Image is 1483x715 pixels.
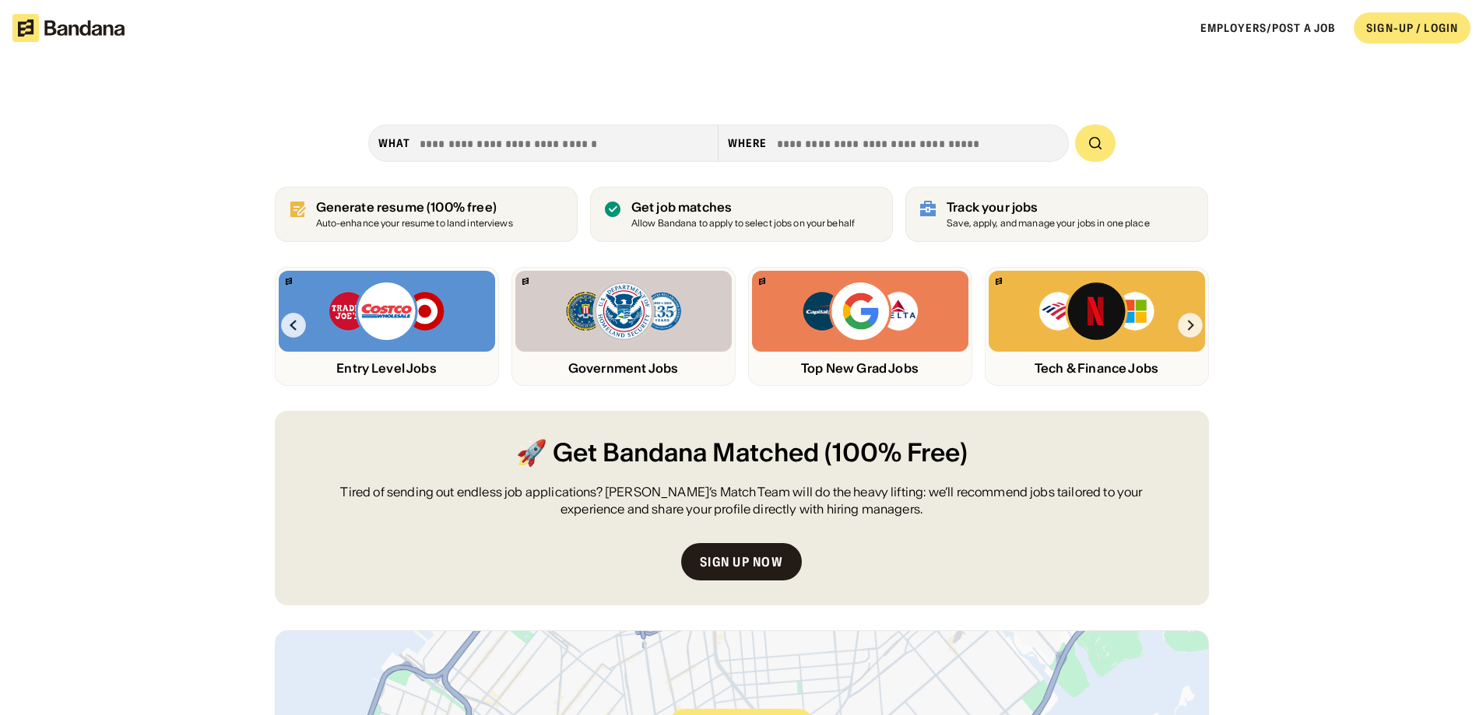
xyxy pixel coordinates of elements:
[947,219,1150,229] div: Save, apply, and manage your jobs in one place
[564,280,683,342] img: FBI, DHS, MWRD logos
[801,280,919,342] img: Capital One, Google, Delta logos
[279,361,495,376] div: Entry Level Jobs
[427,199,497,215] span: (100% free)
[996,278,1002,285] img: Bandana logo
[286,278,292,285] img: Bandana logo
[748,267,972,386] a: Bandana logoCapital One, Google, Delta logosTop New Grad Jobs
[1200,21,1335,35] a: Employers/Post a job
[275,187,578,242] a: Generate resume (100% free)Auto-enhance your resume to land interviews
[316,219,513,229] div: Auto-enhance your resume to land interviews
[12,14,125,42] img: Bandana logotype
[511,267,736,386] a: Bandana logoFBI, DHS, MWRD logosGovernment Jobs
[824,436,968,471] span: (100% Free)
[328,280,446,342] img: Trader Joe’s, Costco, Target logos
[947,200,1150,215] div: Track your jobs
[275,267,499,386] a: Bandana logoTrader Joe’s, Costco, Target logosEntry Level Jobs
[281,313,306,338] img: Left Arrow
[515,361,732,376] div: Government Jobs
[989,361,1205,376] div: Tech & Finance Jobs
[1038,280,1155,342] img: Bank of America, Netflix, Microsoft logos
[905,187,1208,242] a: Track your jobs Save, apply, and manage your jobs in one place
[312,483,1172,518] div: Tired of sending out endless job applications? [PERSON_NAME]’s Match Team will do the heavy lifti...
[759,278,765,285] img: Bandana logo
[316,200,513,215] div: Generate resume
[681,543,802,580] a: Sign up now
[516,436,819,471] span: 🚀 Get Bandana Matched
[1366,21,1458,35] div: SIGN-UP / LOGIN
[522,278,529,285] img: Bandana logo
[728,136,768,150] div: Where
[378,136,410,150] div: what
[631,200,855,215] div: Get job matches
[1178,313,1203,338] img: Right Arrow
[985,267,1209,386] a: Bandana logoBank of America, Netflix, Microsoft logosTech & Finance Jobs
[752,361,968,376] div: Top New Grad Jobs
[631,219,855,229] div: Allow Bandana to apply to select jobs on your behalf
[590,187,893,242] a: Get job matches Allow Bandana to apply to select jobs on your behalf
[700,556,783,568] div: Sign up now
